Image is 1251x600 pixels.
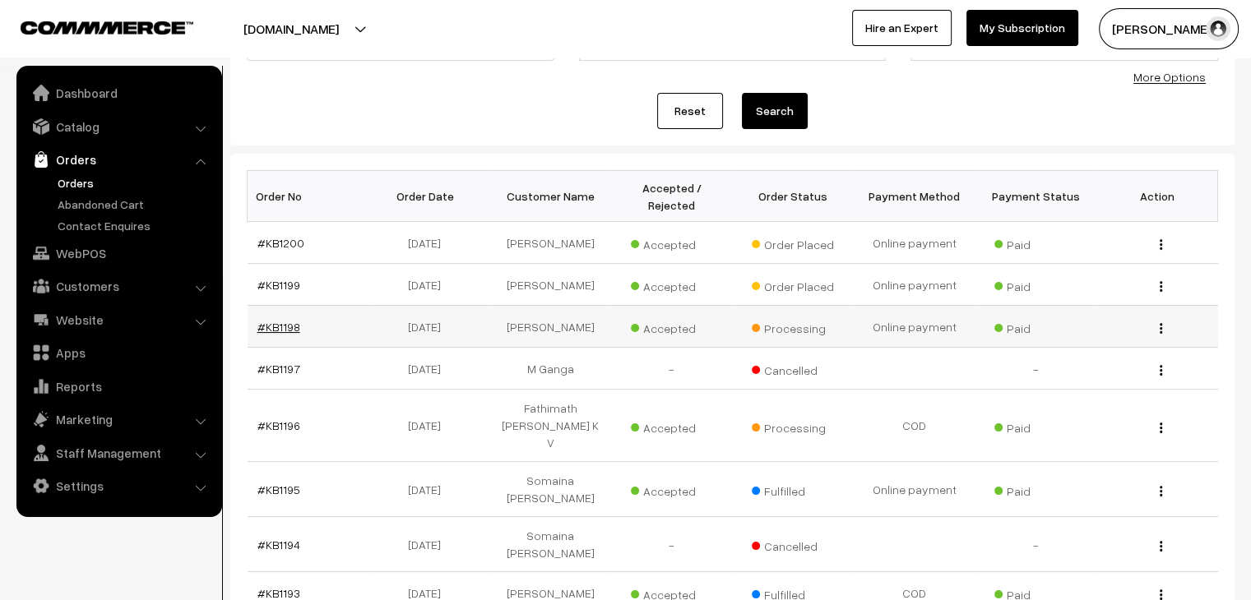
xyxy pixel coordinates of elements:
button: [DOMAIN_NAME] [186,8,396,49]
span: Accepted [631,415,713,436]
a: #KB1193 [257,586,300,600]
th: Order Date [368,171,490,222]
a: Contact Enquires [53,217,216,234]
td: Online payment [854,222,975,264]
span: Paid [994,274,1077,295]
a: #KB1196 [257,418,300,432]
td: [DATE] [368,264,490,306]
th: Accepted / Rejected [611,171,733,222]
img: Menu [1160,323,1162,334]
th: Action [1096,171,1218,222]
td: - [611,348,733,390]
img: Menu [1160,589,1162,600]
a: Settings [21,471,216,501]
td: Online payment [854,264,975,306]
td: Online payment [854,462,975,517]
td: [DATE] [368,517,490,572]
span: Accepted [631,274,713,295]
a: #KB1197 [257,362,300,376]
a: #KB1198 [257,320,300,334]
span: Accepted [631,232,713,253]
span: Cancelled [752,533,834,555]
span: Processing [752,316,834,337]
a: More Options [1133,70,1206,84]
a: Orders [21,145,216,174]
td: [DATE] [368,390,490,462]
th: Payment Status [975,171,1097,222]
td: [DATE] [368,462,490,517]
button: [PERSON_NAME]… [1099,8,1239,49]
a: Marketing [21,404,216,434]
a: Abandoned Cart [53,196,216,213]
a: Orders [53,174,216,192]
img: Menu [1160,239,1162,250]
a: Website [21,305,216,335]
a: Catalog [21,112,216,141]
img: Menu [1160,281,1162,292]
span: Accepted [631,478,713,500]
td: - [975,517,1097,572]
img: Menu [1160,486,1162,496]
td: Somaina [PERSON_NAME] [490,462,612,517]
span: Processing [752,415,834,436]
span: Fulfilled [752,478,834,500]
td: COD [854,390,975,462]
span: Order Placed [752,274,834,295]
span: Paid [994,478,1077,500]
a: #KB1195 [257,482,300,496]
td: - [611,517,733,572]
img: Menu [1160,541,1162,552]
a: WebPOS [21,238,216,268]
img: COMMMERCE [21,21,193,34]
a: Apps [21,338,216,367]
a: My Subscription [966,10,1078,46]
td: M Ganga [490,348,612,390]
span: Paid [994,415,1077,436]
span: Cancelled [752,358,834,379]
img: user [1206,16,1230,41]
img: Menu [1160,365,1162,376]
td: [DATE] [368,348,490,390]
span: Order Placed [752,232,834,253]
img: Menu [1160,422,1162,433]
a: Reset [657,93,723,129]
td: - [975,348,1097,390]
span: Paid [994,316,1077,337]
td: Fathimath [PERSON_NAME] K V [490,390,612,462]
th: Customer Name [490,171,612,222]
a: Customers [21,271,216,301]
th: Order Status [733,171,855,222]
span: Paid [994,232,1077,253]
a: #KB1200 [257,236,304,250]
th: Order No [248,171,369,222]
td: [PERSON_NAME] [490,306,612,348]
a: Dashboard [21,78,216,108]
a: Staff Management [21,438,216,468]
td: [DATE] [368,306,490,348]
a: #KB1194 [257,538,300,552]
td: [PERSON_NAME] [490,222,612,264]
a: Hire an Expert [852,10,952,46]
td: [PERSON_NAME] [490,264,612,306]
td: Somaina [PERSON_NAME] [490,517,612,572]
td: [DATE] [368,222,490,264]
a: Reports [21,372,216,401]
button: Search [742,93,808,129]
a: #KB1199 [257,278,300,292]
td: Online payment [854,306,975,348]
a: COMMMERCE [21,16,164,36]
th: Payment Method [854,171,975,222]
span: Accepted [631,316,713,337]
